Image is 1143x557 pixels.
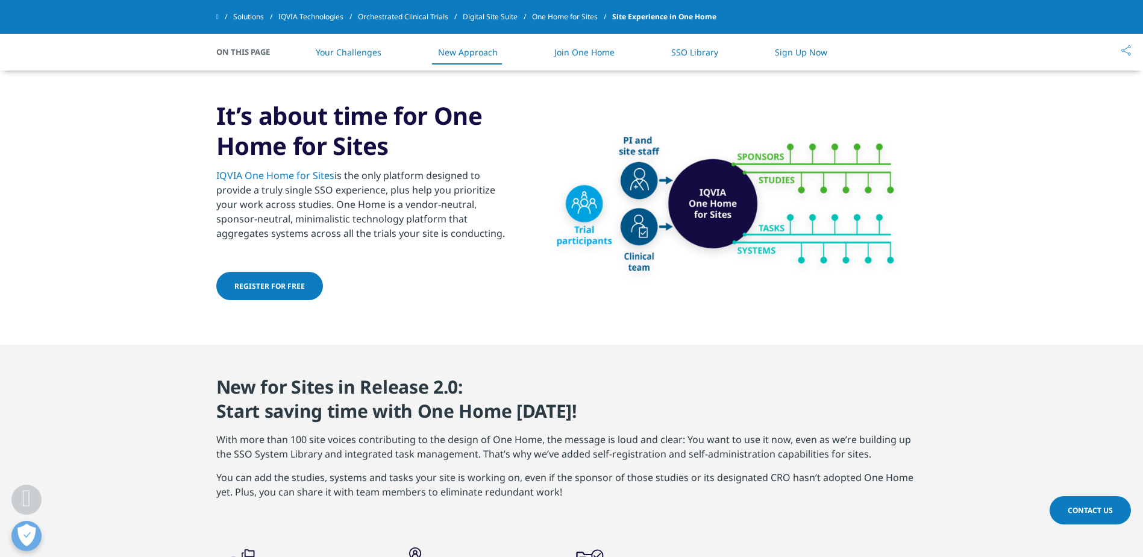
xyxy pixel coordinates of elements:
[532,6,612,28] a: One Home for Sites
[216,432,927,470] p: With more than 100 site voices contributing to the design of One Home, the message is loud and cl...
[1068,505,1113,515] span: Contact Us
[358,6,463,28] a: Orchestrated Clinical Trials
[216,101,509,161] h3: It’s about time for One Home for Sites
[316,46,381,58] a: Your Challenges
[216,375,927,432] h4: New for Sites in Release 2.0: Start saving time with One Home [DATE]!
[612,6,716,28] span: Site Experience in One Home
[278,6,358,28] a: IQVIA Technologies
[216,168,509,248] p: is the only platform designed to provide a truly single SSO experience, plus help you prioritize ...
[233,6,278,28] a: Solutions
[463,6,532,28] a: Digital Site Suite
[216,470,927,508] p: You can add the studies, systems and tasks your site is working on, even if the sponsor of those ...
[216,46,283,58] span: On This Page
[671,46,718,58] a: SSO Library
[775,46,827,58] a: Sign Up Now
[438,46,498,58] a: New Approach
[554,46,615,58] a: Join One Home
[234,281,305,291] span: REGISTER FOR FREE
[216,272,323,300] a: REGISTER FOR FREE
[11,521,42,551] button: Open Preferences
[216,169,334,182] a: IQVIA One Home for Sites
[1050,496,1131,524] a: Contact Us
